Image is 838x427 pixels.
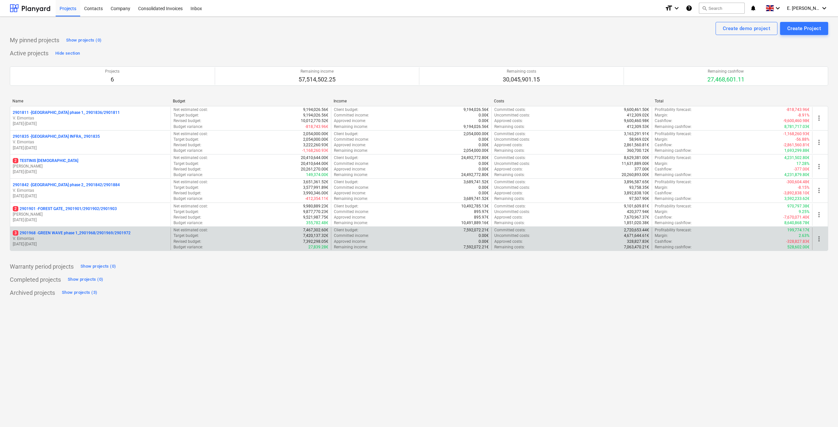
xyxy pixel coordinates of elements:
p: Client budget : [334,227,358,233]
p: 10,492,785.13€ [461,204,489,209]
p: Warranty period projects [10,263,74,271]
p: [DATE] - [DATE] [13,169,168,175]
p: 3,892,838.10€ [624,190,649,196]
span: 3 [13,230,18,236]
p: 6 [105,76,119,83]
p: Committed costs : [494,131,526,137]
p: Revised budget : [173,215,201,220]
p: Remaining costs : [494,172,525,178]
p: 199,774.17€ [787,227,810,233]
div: Create demo project [723,24,770,33]
p: Margin : [655,233,668,239]
p: 17.28% [796,161,810,167]
p: Approved costs : [494,239,523,244]
p: Client budget : [334,131,358,137]
p: 10,012,770.52€ [301,118,328,124]
span: more_vert [815,235,823,243]
p: Approved income : [334,167,366,172]
p: Remaining cashflow : [655,244,692,250]
p: Budget variance : [173,196,203,202]
p: Margin : [655,113,668,118]
span: more_vert [815,187,823,194]
p: 8,781,717.03€ [784,124,810,130]
p: 970,797.38€ [787,204,810,209]
p: Client budget : [334,155,358,161]
p: 11,631,889.00€ [622,161,649,167]
p: Cashflow : [655,215,672,220]
p: Approved income : [334,142,366,148]
p: 3,222,260.93€ [303,142,328,148]
div: 2901835 -[GEOGRAPHIC_DATA] INFRA_ 2901835V. Eimontas[DATE]-[DATE] [13,134,168,151]
p: 2,054,000.00€ [464,148,489,153]
p: -412,354.11€ [305,196,328,202]
p: 0.00€ [479,142,489,148]
p: Approved income : [334,190,366,196]
p: 20,410,644.00€ [301,155,328,161]
p: Budget variance : [173,124,203,130]
p: 7,420,137.32€ [303,233,328,239]
p: Net estimated cost : [173,227,208,233]
p: -1,168,260.93€ [783,131,810,137]
p: [DATE] - [DATE] [13,145,168,151]
p: Remaining costs : [494,220,525,226]
p: Committed income : [334,137,369,142]
p: Remaining cashflow : [655,196,692,202]
p: 2901842 - [GEOGRAPHIC_DATA] phase 2_ 2901842/2901884 [13,182,120,188]
p: -818,743.96€ [786,107,810,113]
p: Committed costs : [494,204,526,209]
p: 3,990,346.00€ [303,190,328,196]
p: [DATE] - [DATE] [13,193,168,199]
p: 0.00€ [479,118,489,124]
p: 895.97€ [474,209,489,215]
p: Revised budget : [173,167,201,172]
div: Show projects (0) [66,37,101,44]
p: Net estimated cost : [173,155,208,161]
p: 7,392,298.05€ [303,239,328,244]
div: Income [334,99,489,103]
p: 7,063,470.21€ [624,244,649,250]
div: Name [12,99,168,103]
p: Remaining costs : [494,124,525,130]
p: 4,671,644.61€ [624,233,649,239]
p: 9,194,026.56€ [464,124,489,130]
p: 3,896,587.65€ [624,179,649,185]
div: Budget [173,99,328,103]
p: Remaining cashflow : [655,172,692,178]
p: 57,514,502.25 [299,76,336,83]
p: Remaining cashflow : [655,220,692,226]
button: Create Project [780,22,828,35]
p: 2.63% [799,233,810,239]
p: Committed costs : [494,179,526,185]
div: 2TESTINIS [DEMOGRAPHIC_DATA][PERSON_NAME][DATE]-[DATE] [13,158,168,175]
p: -7,670,071.40€ [783,215,810,220]
p: Net estimated cost : [173,107,208,113]
p: Profitability forecast : [655,204,692,209]
p: -300,604.48€ [786,179,810,185]
iframe: Chat Widget [805,396,838,427]
p: V. Eimontas [13,139,168,145]
p: Completed projects [10,276,61,284]
div: 22901901 -FOREST GATE_ 2901901/2901902/2901903[PERSON_NAME][DATE]-[DATE] [13,206,168,223]
span: 2 [13,206,18,211]
p: 1,693,299.88€ [784,148,810,153]
div: 32901968 -GREEN WAVE phase 1_2901968/2901969/2901972V. Eimontas[DATE]-[DATE] [13,230,168,247]
p: 2,861,560.81€ [624,142,649,148]
span: more_vert [815,114,823,122]
p: Budget variance : [173,172,203,178]
p: 9,194,026.56€ [464,107,489,113]
p: Remaining costs [503,69,540,74]
p: Profitability forecast : [655,155,692,161]
p: 377.00€ [634,167,649,172]
p: Active projects [10,49,48,57]
div: Show projects (0) [81,263,116,270]
p: Committed costs : [494,227,526,233]
p: TESTINIS [DEMOGRAPHIC_DATA] [13,158,78,164]
p: Remaining income : [334,124,368,130]
p: 9.25% [799,209,810,215]
p: Client budget : [334,107,358,113]
div: Total [655,99,810,103]
p: 0.00€ [479,161,489,167]
p: Remaining cashflow : [655,148,692,153]
p: 528,602.00€ [787,244,810,250]
p: Target budget : [173,161,199,167]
